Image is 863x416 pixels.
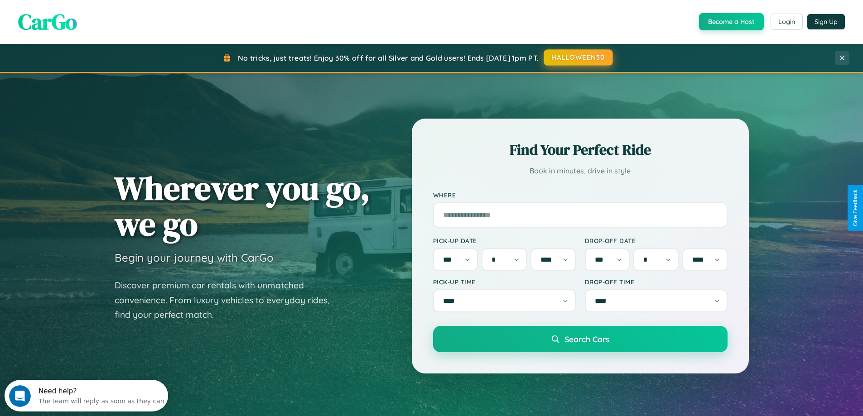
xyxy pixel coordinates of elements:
[34,8,160,15] div: Need help?
[433,191,728,199] label: Where
[9,385,31,407] iframe: Intercom live chat
[18,7,77,37] span: CarGo
[5,380,168,411] iframe: Intercom live chat discovery launcher
[433,237,576,244] label: Pick-up Date
[34,15,160,24] div: The team will reply as soon as they can
[585,237,728,244] label: Drop-off Date
[433,326,728,352] button: Search Cars
[807,14,845,29] button: Sign Up
[238,53,539,62] span: No tricks, just treats! Enjoy 30% off for all Silver and Gold users! Ends [DATE] 1pm PT.
[433,140,728,160] h2: Find Your Perfect Ride
[544,49,613,66] button: HALLOWEEN30
[433,278,576,286] label: Pick-up Time
[771,14,803,30] button: Login
[115,170,370,242] h1: Wherever you go, we go
[433,164,728,177] p: Book in minutes, drive in style
[115,278,341,322] p: Discover premium car rentals with unmatched convenience. From luxury vehicles to everyday rides, ...
[852,190,858,226] div: Give Feedback
[585,278,728,286] label: Drop-off Time
[564,334,609,344] span: Search Cars
[699,13,764,30] button: Become a Host
[115,251,274,264] h3: Begin your journey with CarGo
[4,4,169,29] div: Open Intercom Messenger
